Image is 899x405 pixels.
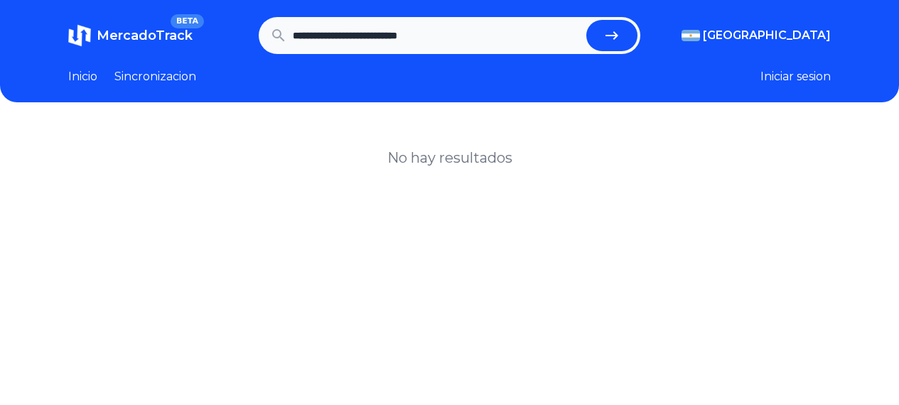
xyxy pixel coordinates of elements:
a: Inicio [68,68,97,85]
img: Argentina [682,30,700,41]
h1: No hay resultados [387,148,512,168]
img: MercadoTrack [68,24,91,47]
span: MercadoTrack [97,28,193,43]
span: BETA [171,14,204,28]
a: MercadoTrackBETA [68,24,193,47]
span: [GEOGRAPHIC_DATA] [703,27,831,44]
button: [GEOGRAPHIC_DATA] [682,27,831,44]
button: Iniciar sesion [760,68,831,85]
a: Sincronizacion [114,68,196,85]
